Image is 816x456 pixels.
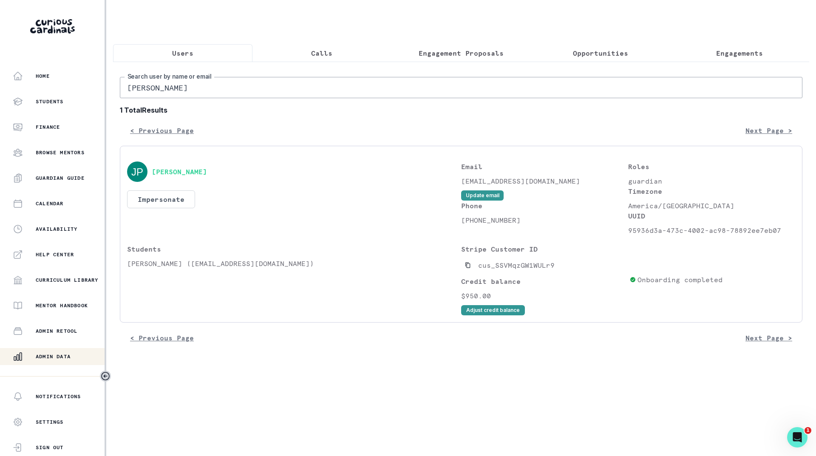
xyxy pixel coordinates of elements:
[637,275,722,285] p: Onboarding completed
[461,176,628,186] p: [EMAIL_ADDRESS][DOMAIN_NAME]
[36,149,85,156] p: Browse Mentors
[36,328,77,334] p: Admin Retool
[36,175,85,181] p: Guardian Guide
[311,48,332,58] p: Calls
[127,258,461,269] p: [PERSON_NAME] ([EMAIL_ADDRESS][DOMAIN_NAME])
[120,105,802,115] b: 1 Total Results
[735,329,802,346] button: Next Page >
[127,161,147,182] img: svg
[127,190,195,208] button: Impersonate
[36,302,88,309] p: Mentor Handbook
[120,329,204,346] button: < Previous Page
[478,260,555,270] p: cus_SSVMqzGW1WULr9
[716,48,763,58] p: Engagements
[419,48,504,58] p: Engagement Proposals
[30,19,75,34] img: Curious Cardinals Logo
[461,201,628,211] p: Phone
[461,291,626,301] p: $950.00
[628,211,795,221] p: UUID
[120,122,204,139] button: < Previous Page
[628,186,795,196] p: Timezone
[461,190,504,201] button: Update email
[36,124,60,130] p: Finance
[735,122,802,139] button: Next Page >
[461,215,628,225] p: [PHONE_NUMBER]
[36,419,64,425] p: Settings
[628,176,795,186] p: guardian
[36,251,74,258] p: Help Center
[36,73,50,79] p: Home
[127,244,461,254] p: Students
[628,225,795,235] p: 95936d3a-473c-4002-ac98-78892ee7eb07
[152,167,207,176] button: [PERSON_NAME]
[36,277,99,283] p: Curriculum Library
[461,258,475,272] button: Copied to clipboard
[628,201,795,211] p: America/[GEOGRAPHIC_DATA]
[787,427,807,448] iframe: Intercom live chat
[172,48,193,58] p: Users
[36,226,77,232] p: Availability
[461,276,626,286] p: Credit balance
[461,305,525,315] button: Adjust credit balance
[36,200,64,207] p: Calendar
[461,161,628,172] p: Email
[573,48,628,58] p: Opportunities
[36,353,71,360] p: Admin Data
[100,371,111,382] button: Toggle sidebar
[628,161,795,172] p: Roles
[36,393,81,400] p: Notifications
[36,98,64,105] p: Students
[36,444,64,451] p: Sign Out
[805,427,811,434] span: 1
[461,244,626,254] p: Stripe Customer ID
